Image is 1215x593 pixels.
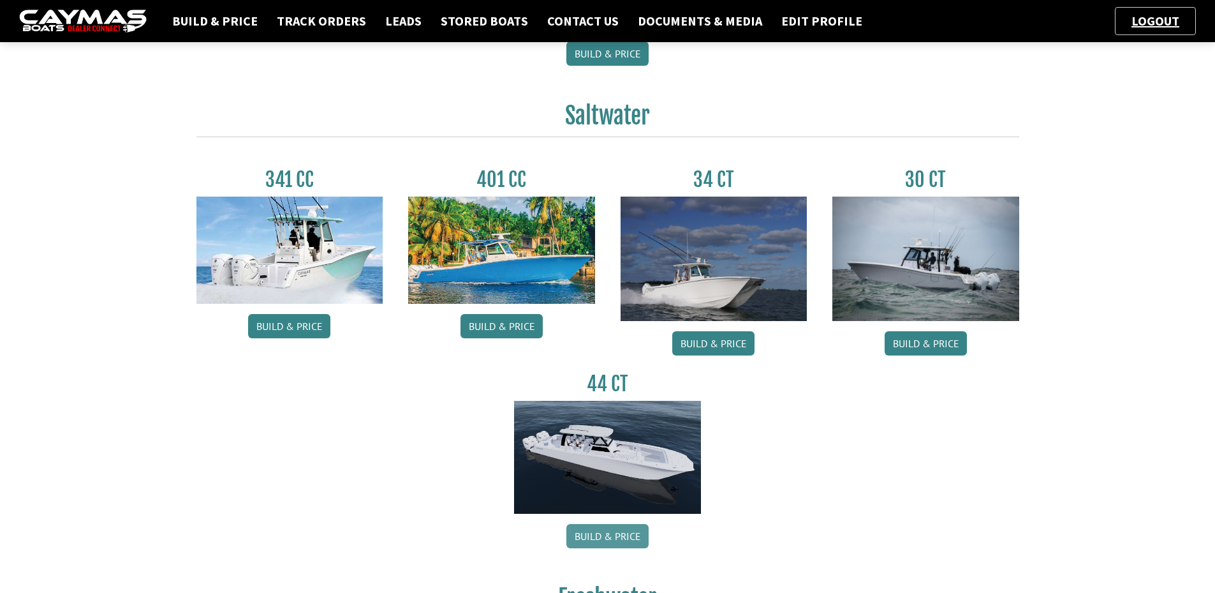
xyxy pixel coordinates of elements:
[166,13,264,29] a: Build & Price
[514,372,701,396] h3: 44 CT
[631,13,769,29] a: Documents & Media
[514,401,701,514] img: 44ct_background.png
[832,168,1019,191] h3: 30 CT
[541,13,625,29] a: Contact Us
[621,197,807,321] img: Caymas_34_CT_pic_1.jpg
[408,197,595,304] img: 401CC_thumb.pg.jpg
[248,314,330,338] a: Build & Price
[270,13,372,29] a: Track Orders
[775,13,869,29] a: Edit Profile
[672,331,755,356] a: Build & Price
[408,168,595,191] h3: 401 CC
[196,197,383,304] img: 341CC-thumbjpg.jpg
[832,197,1019,321] img: 30_CT_photo_shoot_for_caymas_connect.jpg
[19,10,147,33] img: caymas-dealer-connect-2ed40d3bc7270c1d8d7ffb4b79bf05adc795679939227970def78ec6f6c03838.gif
[566,524,649,548] a: Build & Price
[1125,13,1186,29] a: Logout
[885,331,967,356] a: Build & Price
[566,41,649,66] a: Build & Price
[379,13,428,29] a: Leads
[460,314,543,338] a: Build & Price
[621,168,807,191] h3: 34 CT
[196,101,1019,137] h2: Saltwater
[434,13,534,29] a: Stored Boats
[196,168,383,191] h3: 341 CC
